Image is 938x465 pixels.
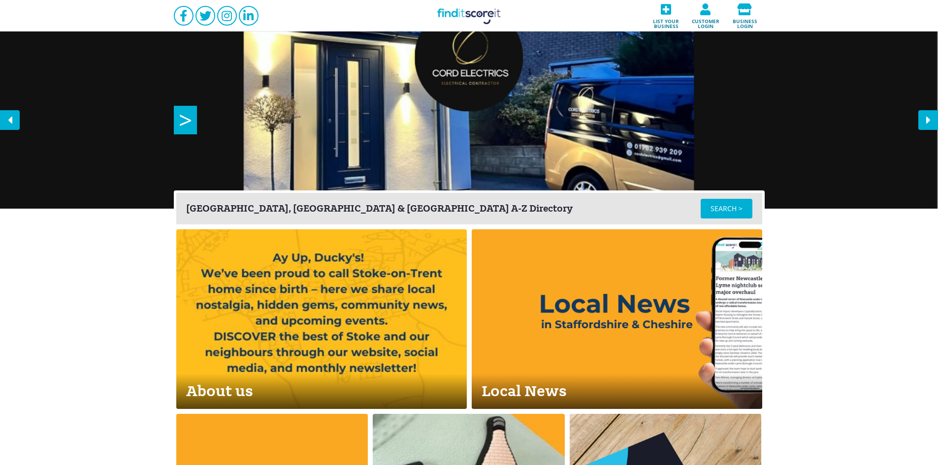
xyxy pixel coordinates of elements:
span: List your business [649,15,683,29]
span: Business login [728,15,762,29]
a: List your business [647,0,686,31]
a: SEARCH > [701,199,752,218]
div: Local News [472,373,762,409]
div: [GEOGRAPHIC_DATA], [GEOGRAPHIC_DATA] & [GEOGRAPHIC_DATA] A-Z Directory [186,204,701,214]
a: About us [176,229,467,409]
a: Business login [725,0,765,31]
div: About us [176,373,467,409]
span: > [174,106,197,134]
a: Customer login [686,0,725,31]
a: Local News [472,229,762,409]
span: Customer login [689,15,722,29]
